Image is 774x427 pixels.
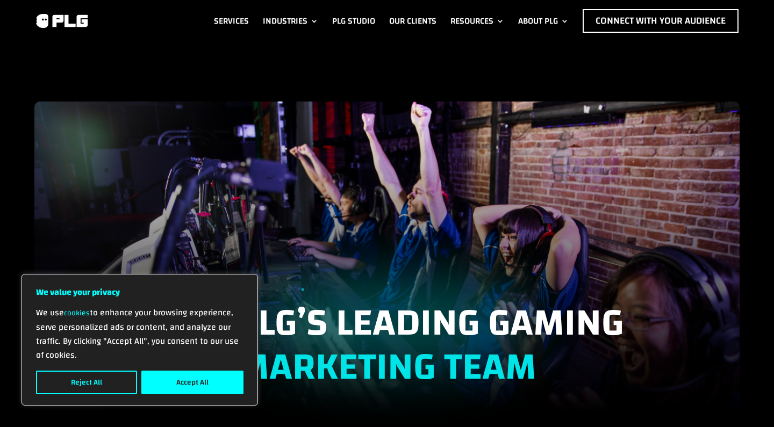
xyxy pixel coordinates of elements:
[36,306,243,362] p: We use to enhance your browsing experience, serve personalized ads or content, and analyze our tr...
[332,9,375,33] a: PLG Studio
[263,9,318,33] a: Industries
[389,9,436,33] a: Our Clients
[583,9,739,33] a: Connect with Your Audience
[21,274,258,406] div: We value your privacy
[450,9,504,33] a: Resources
[141,371,243,394] button: Accept All
[518,9,569,33] a: About PLG
[36,371,137,394] button: Reject All
[36,285,243,299] p: We value your privacy
[34,301,740,403] h1: JOIN PLG’S LEADING GAMING
[720,375,774,427] iframe: Chat Widget
[238,331,536,402] strong: MARKETING TEAM
[214,9,249,33] a: Services
[64,306,90,320] a: cookies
